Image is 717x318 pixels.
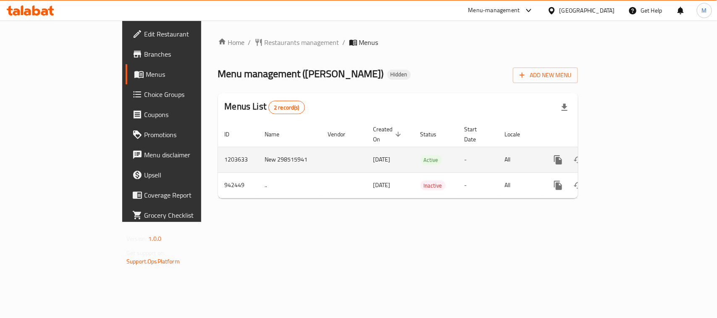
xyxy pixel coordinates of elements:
nav: breadcrumb [218,37,578,47]
span: Get support on: [126,248,165,258]
span: Coverage Report [144,190,235,200]
td: All [498,147,541,172]
h2: Menus List [225,100,305,114]
span: ID [225,129,241,139]
table: enhanced table [218,122,636,198]
a: Coverage Report [126,185,242,205]
button: Add New Menu [513,68,578,83]
span: Name [265,129,291,139]
span: Vendor [328,129,357,139]
div: Total records count [268,101,305,114]
span: Created On [373,124,404,144]
button: Change Status [568,175,588,195]
div: Hidden [387,70,411,80]
td: New 298515941 [258,147,321,172]
a: Branches [126,44,242,64]
a: Edit Restaurant [126,24,242,44]
a: Restaurants management [255,37,339,47]
span: Branches [144,49,235,59]
span: Locale [505,129,531,139]
button: more [548,175,568,195]
a: Support.OpsPlatform [126,256,180,267]
span: Inactive [420,181,446,190]
td: - [458,147,498,172]
span: Grocery Checklist [144,210,235,220]
a: Coupons [126,104,242,125]
span: M [702,6,707,15]
li: / [248,37,251,47]
th: Actions [541,122,636,147]
a: Menus [126,64,242,84]
span: Hidden [387,71,411,78]
span: [DATE] [373,180,391,190]
span: 2 record(s) [269,104,305,112]
span: 1.0.0 [148,233,161,244]
span: Coupons [144,109,235,120]
span: Restaurants management [265,37,339,47]
button: more [548,150,568,170]
span: Menus [359,37,378,47]
span: [DATE] [373,154,391,165]
span: Choice Groups [144,89,235,99]
span: Active [420,155,442,165]
a: Upsell [126,165,242,185]
button: Change Status [568,150,588,170]
span: Version: [126,233,147,244]
td: All [498,172,541,198]
a: Promotions [126,125,242,145]
div: [GEOGRAPHIC_DATA] [559,6,615,15]
span: Promotions [144,130,235,140]
span: Status [420,129,448,139]
span: Edit Restaurant [144,29,235,39]
div: Menu-management [468,5,520,16]
span: Add New Menu [520,70,571,81]
a: Menu disclaimer [126,145,242,165]
span: Menu management ( [PERSON_NAME] ) [218,64,384,83]
td: .. [258,172,321,198]
span: Menu disclaimer [144,150,235,160]
td: - [458,172,498,198]
span: Upsell [144,170,235,180]
a: Choice Groups [126,84,242,104]
span: Menus [146,69,235,79]
a: Grocery Checklist [126,205,242,225]
li: / [343,37,346,47]
span: Start Date [465,124,488,144]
